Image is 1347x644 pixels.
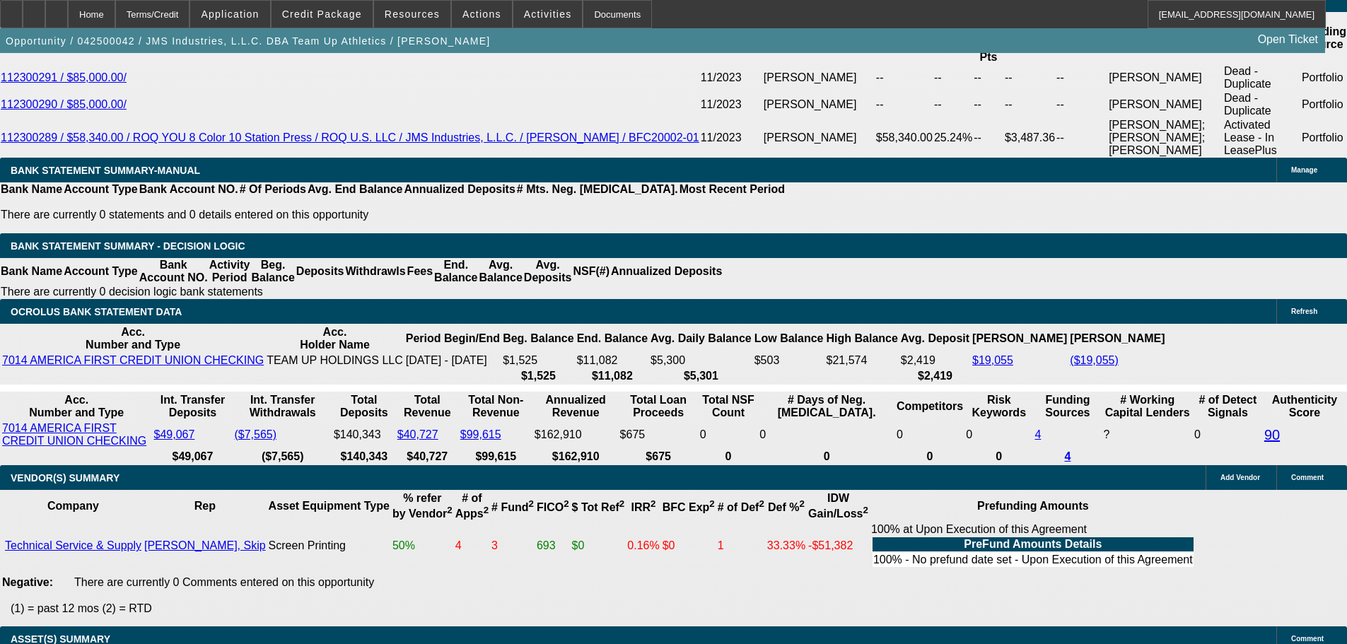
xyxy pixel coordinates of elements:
[679,182,786,197] th: Most Recent Period
[1056,118,1108,158] td: --
[799,498,804,509] sup: 2
[11,165,200,176] span: BANK STATEMENT SUMMARY-MANUAL
[433,258,478,285] th: End. Balance
[447,505,452,515] sup: 2
[537,501,569,513] b: FICO
[1056,91,1108,118] td: --
[896,393,964,420] th: Competitors
[717,522,765,569] td: 1
[397,428,438,440] a: $40,727
[619,393,698,420] th: Total Loan Proceeds
[405,353,501,368] td: [DATE] - [DATE]
[875,118,933,158] td: $58,340.00
[201,8,259,20] span: Application
[1069,325,1165,352] th: [PERSON_NAME]
[484,505,489,515] sup: 2
[768,501,805,513] b: Def %
[759,498,764,509] sup: 2
[6,35,490,47] span: Opportunity / 042500042 / JMS Industries, L.L.C. DBA Team Up Athletics / [PERSON_NAME]
[1223,91,1301,118] td: Dead - Duplicate
[766,522,806,569] td: 33.33%
[572,501,625,513] b: $ Tot Ref
[397,393,458,420] th: Total Revenue
[871,523,1195,568] div: 100% at Upon Execution of this Agreement
[763,91,875,118] td: [PERSON_NAME]
[233,450,331,464] th: ($7,565)
[973,118,1004,158] td: --
[718,501,764,513] b: # of Def
[11,602,1347,615] p: (1) = past 12 mos (2) = RTD
[491,501,534,513] b: # Fund
[631,501,655,513] b: IRR
[403,182,515,197] th: Annualized Deposits
[972,354,1013,366] a: $19,055
[754,353,824,368] td: $503
[700,64,763,91] td: 11/2023
[269,500,390,512] b: Asset Equipment Type
[763,64,875,91] td: [PERSON_NAME]
[1223,64,1301,91] td: Dead - Duplicate
[536,522,570,569] td: 693
[1,325,264,352] th: Acc. Number and Type
[900,325,970,352] th: Avg. Deposit
[2,422,146,447] a: 7014 AMERICA FIRST CREDIT UNION CHECKING
[1291,166,1317,174] span: Manage
[699,450,758,464] th: 0
[452,1,512,28] button: Actions
[1,209,785,221] p: There are currently 0 statements and 0 details entered on this opportunity
[875,64,933,91] td: --
[74,576,374,588] span: There are currently 0 Comments entered on this opportunity
[333,393,395,420] th: Total Deposits
[502,325,574,352] th: Beg. Balance
[1,393,152,420] th: Acc. Number and Type
[374,1,450,28] button: Resources
[900,369,970,383] th: $2,419
[1004,64,1056,91] td: --
[2,576,53,588] b: Negative:
[478,258,523,285] th: Avg. Balance
[1108,91,1223,118] td: [PERSON_NAME]
[1220,474,1260,481] span: Add Vendor
[11,240,245,252] span: Bank Statement Summary - Decision Logic
[700,91,763,118] td: 11/2023
[1223,118,1301,158] td: Activated Lease - In LeasePlus
[1056,64,1108,91] td: --
[576,353,648,368] td: $11,082
[194,500,216,512] b: Rep
[1291,308,1317,315] span: Refresh
[47,500,99,512] b: Company
[1103,428,1109,440] span: Refresh to pull Number of Working Capital Lenders
[524,8,572,20] span: Activities
[139,182,239,197] th: Bank Account NO.
[826,325,899,352] th: High Balance
[154,428,195,440] a: $49,067
[759,393,894,420] th: # Days of Neg. [MEDICAL_DATA].
[808,492,868,520] b: IDW Gain/Loss
[965,393,1032,420] th: Risk Keywords
[763,118,875,158] td: [PERSON_NAME]
[699,393,758,420] th: Sum of the Total NSF Count and Total Overdraft Fee Count from Ocrolus
[307,182,404,197] th: Avg. End Balance
[491,522,535,569] td: 3
[873,553,1194,567] td: 100% - No prefund date set - Upon Execution of this Agreement
[144,539,266,551] a: [PERSON_NAME], Skip
[282,8,362,20] span: Credit Package
[63,258,139,285] th: Account Type
[153,393,233,420] th: Int. Transfer Deposits
[754,325,824,352] th: Low Balance
[333,450,395,464] th: $140,343
[626,522,660,569] td: 0.16%
[63,182,139,197] th: Account Type
[973,64,1004,91] td: --
[896,421,964,448] td: 0
[1301,64,1347,91] td: Portfolio
[1301,91,1347,118] td: Portfolio
[397,450,458,464] th: $40,727
[977,500,1089,512] b: Prefunding Amounts
[455,492,489,520] b: # of Apps
[233,393,331,420] th: Int. Transfer Withdrawals
[268,522,390,569] td: Screen Printing
[619,421,698,448] td: $675
[502,353,574,368] td: $1,525
[1194,421,1262,448] td: 0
